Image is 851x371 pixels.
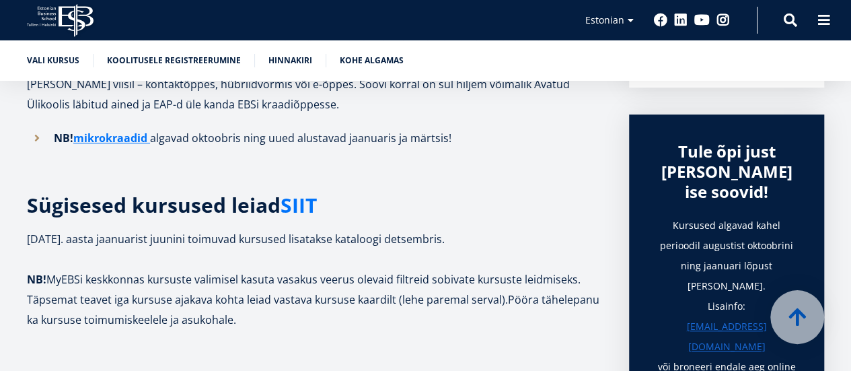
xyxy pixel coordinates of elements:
[27,191,317,219] strong: Sügisesed kursused leiad
[654,13,667,27] a: Facebook
[27,229,602,330] p: [DATE]. aasta jaanuarist juunini toimuvad kursused lisatakse kataloogi detsembris. MyEBSi keskkon...
[656,141,797,202] div: Tule õpi just [PERSON_NAME] ise soovid!
[27,272,46,287] strong: NB!
[656,316,797,357] a: [EMAIL_ADDRESS][DOMAIN_NAME]
[27,54,79,67] a: Vali kursus
[27,128,602,148] li: algavad oktoobris ning uued alustavad jaanuaris ja märtsis!
[84,128,147,148] a: ikrokraadid
[54,131,150,145] strong: NB!
[268,54,312,67] a: Hinnakiri
[73,128,84,148] a: m
[674,13,688,27] a: Linkedin
[716,13,730,27] a: Instagram
[694,13,710,27] a: Youtube
[281,195,317,215] a: SIIT
[340,54,404,67] a: Kohe algamas
[107,54,241,67] a: Koolitusele registreerumine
